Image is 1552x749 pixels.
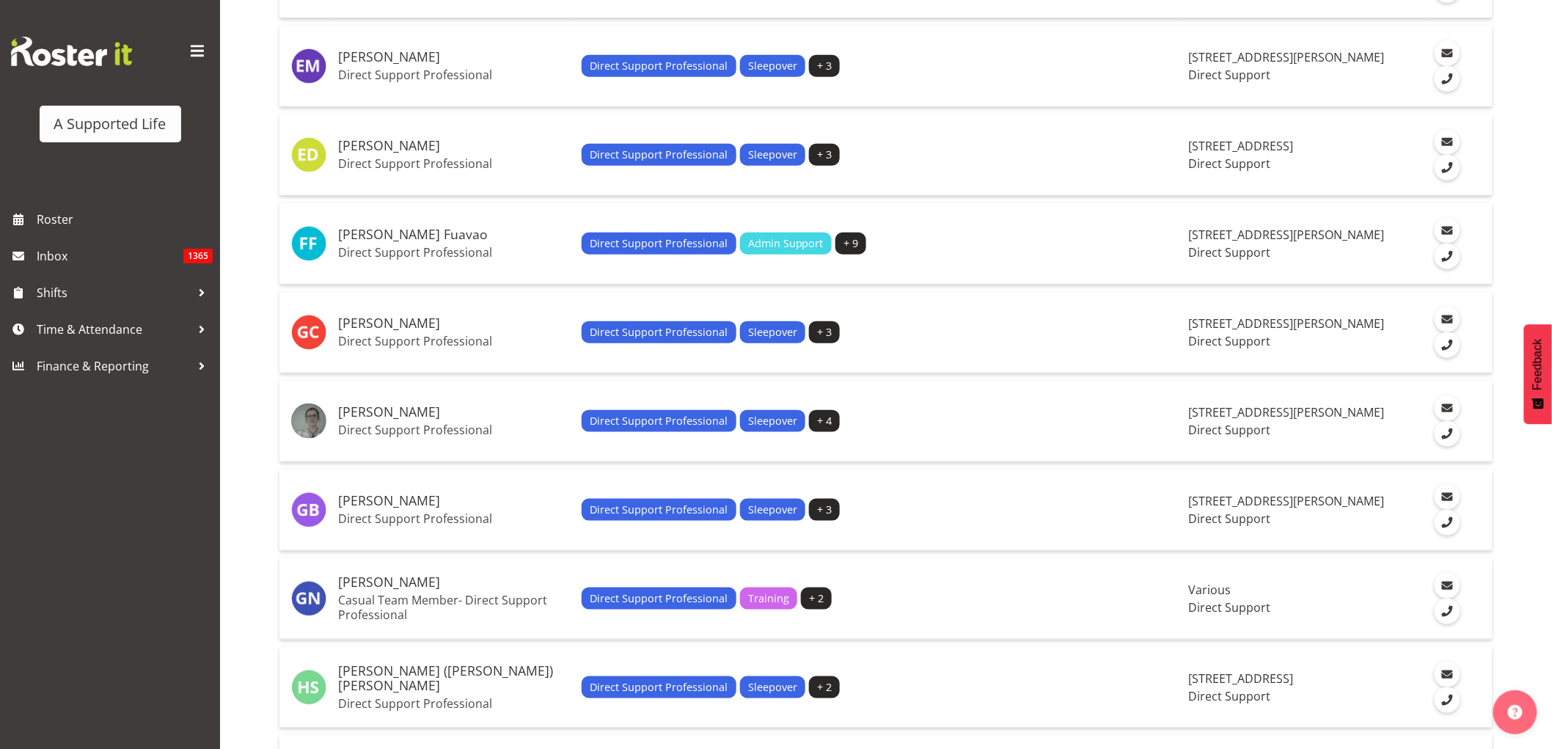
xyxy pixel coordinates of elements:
[338,511,570,526] p: Direct Support Professional
[291,403,326,439] img: georgie-dowdallc23b32c6b18244985c17801c8f58939a.png
[1188,227,1384,243] span: [STREET_ADDRESS][PERSON_NAME]
[1435,510,1460,536] a: Call Employee
[1188,404,1384,420] span: [STREET_ADDRESS][PERSON_NAME]
[1188,244,1270,260] span: Direct Support
[1188,138,1293,154] span: [STREET_ADDRESS]
[748,591,789,607] span: Training
[1435,155,1460,180] a: Call Employee
[590,58,728,74] span: Direct Support Professional
[748,413,797,429] span: Sleepover
[37,355,191,377] span: Finance & Reporting
[183,249,213,263] span: 1365
[338,405,570,420] h5: [PERSON_NAME]
[1188,599,1270,615] span: Direct Support
[338,334,570,348] p: Direct Support Professional
[1435,395,1460,421] a: Email Employee
[11,37,132,66] img: Rosterit website logo
[1531,339,1545,390] span: Feedback
[1435,218,1460,244] a: Email Employee
[54,113,166,135] div: A Supported Life
[291,315,326,350] img: gabriella-crozier11172.jpg
[37,318,191,340] span: Time & Attendance
[817,413,832,429] span: + 4
[37,245,183,267] span: Inbox
[817,58,832,74] span: + 3
[338,423,570,437] p: Direct Support Professional
[338,696,570,711] p: Direct Support Professional
[590,502,728,518] span: Direct Support Professional
[809,591,824,607] span: + 2
[1188,688,1270,704] span: Direct Support
[590,324,728,340] span: Direct Support Professional
[1435,40,1460,66] a: Email Employee
[338,227,570,242] h5: [PERSON_NAME] Fuavao
[1435,244,1460,269] a: Call Employee
[590,413,728,429] span: Direct Support Professional
[291,226,326,261] img: fonua-fuavao11367.jpg
[1435,66,1460,92] a: Call Employee
[291,137,326,172] img: emily-drake11406.jpg
[1188,493,1384,509] span: [STREET_ADDRESS][PERSON_NAME]
[338,245,570,260] p: Direct Support Professional
[1435,332,1460,358] a: Call Employee
[338,593,570,622] p: Casual Team Member- Direct Support Professional
[338,156,570,171] p: Direct Support Professional
[1188,333,1270,349] span: Direct Support
[338,575,570,590] h5: [PERSON_NAME]
[748,324,797,340] span: Sleepover
[37,208,213,230] span: Roster
[1188,422,1270,438] span: Direct Support
[1188,671,1293,687] span: [STREET_ADDRESS]
[338,50,570,65] h5: [PERSON_NAME]
[1508,705,1523,720] img: help-xxl-2.png
[1188,511,1270,527] span: Direct Support
[1435,484,1460,510] a: Email Employee
[590,591,728,607] span: Direct Support Professional
[748,502,797,518] span: Sleepover
[1435,129,1460,155] a: Email Employee
[1188,156,1270,172] span: Direct Support
[817,502,832,518] span: + 3
[748,679,797,695] span: Sleepover
[1188,49,1384,65] span: [STREET_ADDRESS][PERSON_NAME]
[843,235,858,252] span: + 9
[291,48,326,84] img: ellie-meehan11009.jpg
[338,664,570,693] h5: [PERSON_NAME] ([PERSON_NAME]) [PERSON_NAME]
[590,235,728,252] span: Direct Support Professional
[817,324,832,340] span: + 3
[1435,573,1460,599] a: Email Employee
[291,581,326,616] img: godfrey-ngwerume11613.jpg
[291,670,326,705] img: hank-snell5857.jpg
[590,679,728,695] span: Direct Support Professional
[748,147,797,163] span: Sleepover
[1188,582,1231,598] span: Various
[291,492,326,527] img: gerda-baard5817.jpg
[37,282,191,304] span: Shifts
[817,147,832,163] span: + 3
[1435,687,1460,713] a: Call Employee
[1435,599,1460,624] a: Call Employee
[748,58,797,74] span: Sleepover
[338,139,570,153] h5: [PERSON_NAME]
[748,235,824,252] span: Admin Support
[338,494,570,508] h5: [PERSON_NAME]
[590,147,728,163] span: Direct Support Professional
[1435,307,1460,332] a: Email Employee
[1188,315,1384,332] span: [STREET_ADDRESS][PERSON_NAME]
[1524,324,1552,424] button: Feedback - Show survey
[1435,421,1460,447] a: Call Employee
[1435,662,1460,687] a: Email Employee
[1188,67,1270,83] span: Direct Support
[817,679,832,695] span: + 2
[338,67,570,82] p: Direct Support Professional
[338,316,570,331] h5: [PERSON_NAME]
